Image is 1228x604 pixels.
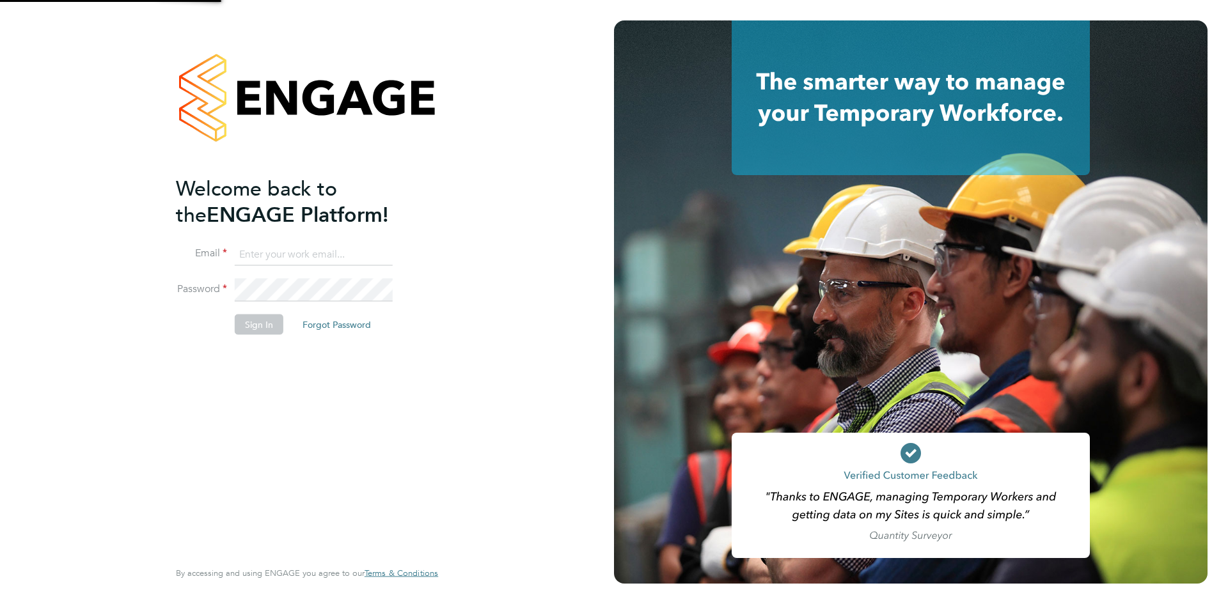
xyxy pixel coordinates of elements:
a: Terms & Conditions [365,568,438,578]
input: Enter your work email... [235,243,393,266]
span: Terms & Conditions [365,568,438,578]
label: Password [176,283,227,296]
h2: ENGAGE Platform! [176,175,425,228]
span: By accessing and using ENGAGE you agree to our [176,568,438,578]
label: Email [176,247,227,260]
span: Welcome back to the [176,176,337,227]
button: Forgot Password [292,314,381,335]
button: Sign In [235,314,283,335]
